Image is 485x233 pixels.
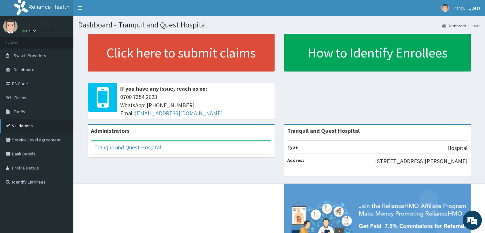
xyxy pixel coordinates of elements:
img: User Image [441,4,449,12]
p: Tranquil Quest [22,21,59,26]
a: Tranquil and Quest Hospital [94,144,161,151]
b: Type [287,144,298,150]
b: If you have any issue, reach us on: [120,85,207,92]
a: Online [22,29,38,33]
a: [EMAIL_ADDRESS][DOMAIN_NAME] [135,109,223,117]
strong: Tranquil and Quest Hospital [287,127,360,134]
img: User Image [3,19,18,34]
a: Dashboard [442,23,466,28]
span: Tranquil Quest [453,5,480,11]
span: Switch Providers [14,53,46,58]
p: [STREET_ADDRESS][PERSON_NAME] [375,157,467,165]
h1: Dashboard - Tranquil and Quest Hospital [78,21,480,29]
a: How to Identify Enrollees [284,34,471,71]
span: Tariffs [14,109,25,115]
li: Here [467,23,480,28]
span: Dashboard [14,67,34,72]
p: Hospital [447,144,467,152]
span: Claims [14,95,26,101]
span: 0700 7354 2623 WhatsApp: [PHONE_NUMBER] Email: [120,93,271,117]
b: Address [287,157,305,163]
a: Click here to submit claims [88,34,275,71]
b: Administrators [91,127,129,134]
